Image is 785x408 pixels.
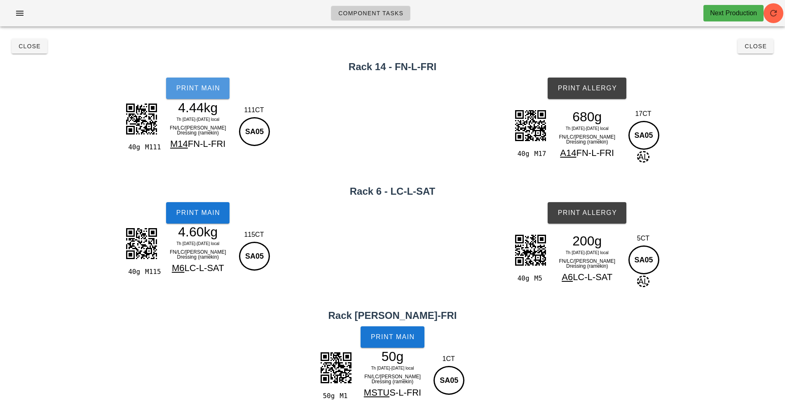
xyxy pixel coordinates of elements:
[338,10,403,17] span: Component Tasks
[125,266,142,277] div: 40g
[239,117,270,146] div: SA05
[237,105,271,115] div: 111CT
[628,121,659,150] div: SA05
[162,101,234,114] div: 4.44kg
[176,117,219,122] span: Th [DATE]-[DATE] local
[357,373,429,386] div: FN/LC/[PERSON_NAME] Dressing (ramekin)
[121,98,162,139] img: Td4k+XZNpgAAAAABJRU5ErkJggg==
[510,229,551,271] img: ahlkQRNyPcoWSHgXwCqaozURQo2TQjZhMQQDya9hSiQrKNeHkn+BAcTckFJBXXk2EtYJzEEDFLZj1QIAdgxawgsWdbaVv4UQc...
[573,272,612,282] span: LC-L-SAT
[184,263,224,273] span: LC-L-SAT
[315,347,356,388] img: a31SAbz1lmRCCwIUli4RDSpB6I5w5SI5UCAFSLQWkeUfrkvuxDJCZZ8N7s503hurbOnJpR5oo6QPdAwRJELIXEwKGADLRjSdE...
[566,250,609,255] span: Th [DATE]-[DATE] local
[370,333,415,341] span: Print Main
[170,139,188,149] span: M14
[162,226,234,238] div: 4.60kg
[142,142,159,153] div: M111
[637,276,649,287] span: AL
[514,149,531,159] div: 40g
[176,209,220,217] span: Print Main
[551,111,623,123] div: 680g
[431,354,466,364] div: 1CT
[562,272,573,282] span: A6
[162,124,234,137] div: FN/LC/[PERSON_NAME] Dressing (ramekin)
[357,350,429,363] div: 50g
[176,85,220,92] span: Print Main
[172,263,185,273] span: M6
[744,43,767,50] span: Close
[738,39,773,54] button: Close
[557,209,617,217] span: Print Allergy
[176,241,219,246] span: Th [DATE]-[DATE] local
[557,85,617,92] span: Print Allergy
[121,223,162,264] img: 1bJMyIlARWkmBBwDqXubtxLSpQrneUUgtTE0kHMImJA5bFOZTUgKtrmLTMgctqnMJiQF29xFJmQO21RmE5KCbe4iEzKHbSqzC...
[319,391,336,401] div: 50g
[548,78,626,99] button: Print Allergy
[510,105,551,146] img: qrpKpgmY6LPEuKeupap7LLMpBh5xADGQBEhbDTFoj3Z85IJL7aAqe7LAM5FRhT1A1kAJAqCI5zV2DJsixknwIG0qftUmQDWZK...
[361,326,424,348] button: Print Main
[166,202,230,224] button: Print Main
[566,126,609,131] span: Th [DATE]-[DATE] local
[125,142,142,153] div: 40g
[710,8,757,18] div: Next Production
[371,366,414,370] span: Th [DATE]-[DATE] local
[5,308,780,323] h2: Rack [PERSON_NAME]-FRI
[389,387,421,398] span: S-L-FRI
[12,39,47,54] button: Close
[531,149,548,159] div: M17
[18,43,41,50] span: Close
[531,273,548,284] div: M5
[336,391,353,401] div: M1
[166,78,230,99] button: Print Main
[628,245,659,274] div: SA05
[637,151,649,163] span: AL
[434,366,464,395] div: SA05
[551,257,623,270] div: FN/LC/[PERSON_NAME] Dressing (ramekin)
[188,139,226,149] span: FN-L-FRI
[364,387,389,398] span: MSTU
[576,148,614,158] span: FN-L-FRI
[514,273,531,284] div: 40g
[551,133,623,146] div: FN/LC/[PERSON_NAME] Dressing (ramekin)
[626,109,661,119] div: 17CT
[5,184,780,199] h2: Rack 6 - LC-L-SAT
[560,148,576,158] span: A14
[548,202,626,224] button: Print Allergy
[237,230,271,240] div: 115CT
[162,248,234,261] div: FN/LC/[PERSON_NAME] Dressing (ramekin)
[5,59,780,74] h2: Rack 14 - FN-L-FRI
[331,6,410,21] a: Component Tasks
[551,235,623,247] div: 200g
[626,233,661,243] div: 5CT
[239,242,270,271] div: SA05
[142,266,159,277] div: M115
